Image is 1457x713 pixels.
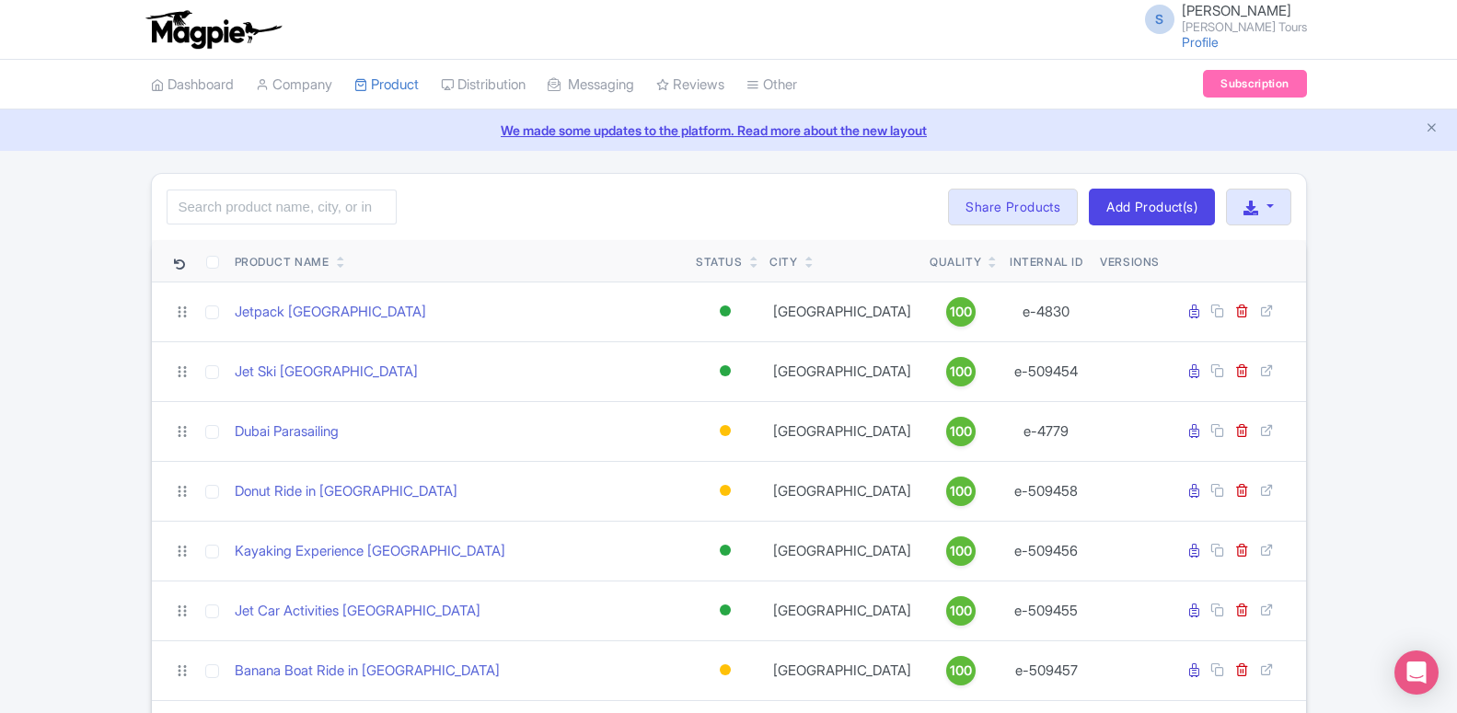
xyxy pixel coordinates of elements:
a: Profile [1182,34,1219,50]
a: S [PERSON_NAME] [PERSON_NAME] Tours [1134,4,1307,33]
td: [GEOGRAPHIC_DATA] [762,521,922,581]
div: Product Name [235,254,330,270]
a: Product [354,60,419,110]
input: Search product name, city, or interal id [167,190,397,224]
td: [GEOGRAPHIC_DATA] [762,341,922,401]
td: [GEOGRAPHIC_DATA] [762,461,922,521]
td: [GEOGRAPHIC_DATA] [762,640,922,700]
a: Subscription [1203,70,1306,98]
a: Share Products [948,189,1078,225]
a: 100 [930,357,992,386]
small: [PERSON_NAME] Tours [1182,21,1307,33]
button: Close announcement [1425,119,1439,140]
td: e-509454 [1000,341,1093,401]
td: e-509458 [1000,461,1093,521]
span: S [1145,5,1174,34]
span: 100 [950,421,972,442]
span: 100 [950,661,972,681]
td: [GEOGRAPHIC_DATA] [762,401,922,461]
a: Company [256,60,332,110]
div: Active [716,358,734,385]
td: e-509455 [1000,581,1093,640]
span: [PERSON_NAME] [1182,2,1291,19]
span: 100 [950,541,972,561]
a: Dubai Parasailing [235,421,339,443]
td: e-4779 [1000,401,1093,461]
div: Quality [930,254,981,270]
a: Jet Ski [GEOGRAPHIC_DATA] [235,362,418,383]
div: Status [696,254,743,270]
a: 100 [930,297,992,327]
a: 100 [930,596,992,626]
div: Active [716,597,734,624]
td: e-509457 [1000,640,1093,700]
img: logo-ab69f6fb50320c5b225c76a69d11143b.png [142,9,284,50]
th: Versions [1093,240,1167,282]
a: Messaging [548,60,634,110]
span: 100 [950,601,972,621]
a: Reviews [656,60,724,110]
td: [GEOGRAPHIC_DATA] [762,581,922,640]
div: Building [716,477,734,504]
div: City [769,254,797,270]
a: Banana Boat Ride in [GEOGRAPHIC_DATA] [235,661,500,682]
span: 100 [950,302,972,322]
div: Building [716,418,734,444]
div: Building [716,657,734,684]
a: 100 [930,656,992,685]
a: Jetpack [GEOGRAPHIC_DATA] [235,302,426,323]
td: e-509456 [1000,521,1093,581]
a: 100 [930,477,992,506]
span: 100 [950,481,972,501]
a: Distribution [441,60,526,110]
a: Donut Ride in [GEOGRAPHIC_DATA] [235,481,457,502]
td: [GEOGRAPHIC_DATA] [762,282,922,341]
a: 100 [930,536,992,566]
a: We made some updates to the platform. Read more about the new layout [11,121,1446,140]
div: Open Intercom Messenger [1394,650,1439,695]
a: Kayaking Experience [GEOGRAPHIC_DATA] [235,541,505,562]
a: Jet Car Activities [GEOGRAPHIC_DATA] [235,601,480,622]
td: e-4830 [1000,282,1093,341]
a: 100 [930,417,992,446]
div: Active [716,537,734,564]
th: Internal ID [1000,240,1093,282]
a: Dashboard [151,60,234,110]
div: Active [716,298,734,325]
span: 100 [950,362,972,382]
a: Add Product(s) [1089,189,1215,225]
a: Other [746,60,797,110]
